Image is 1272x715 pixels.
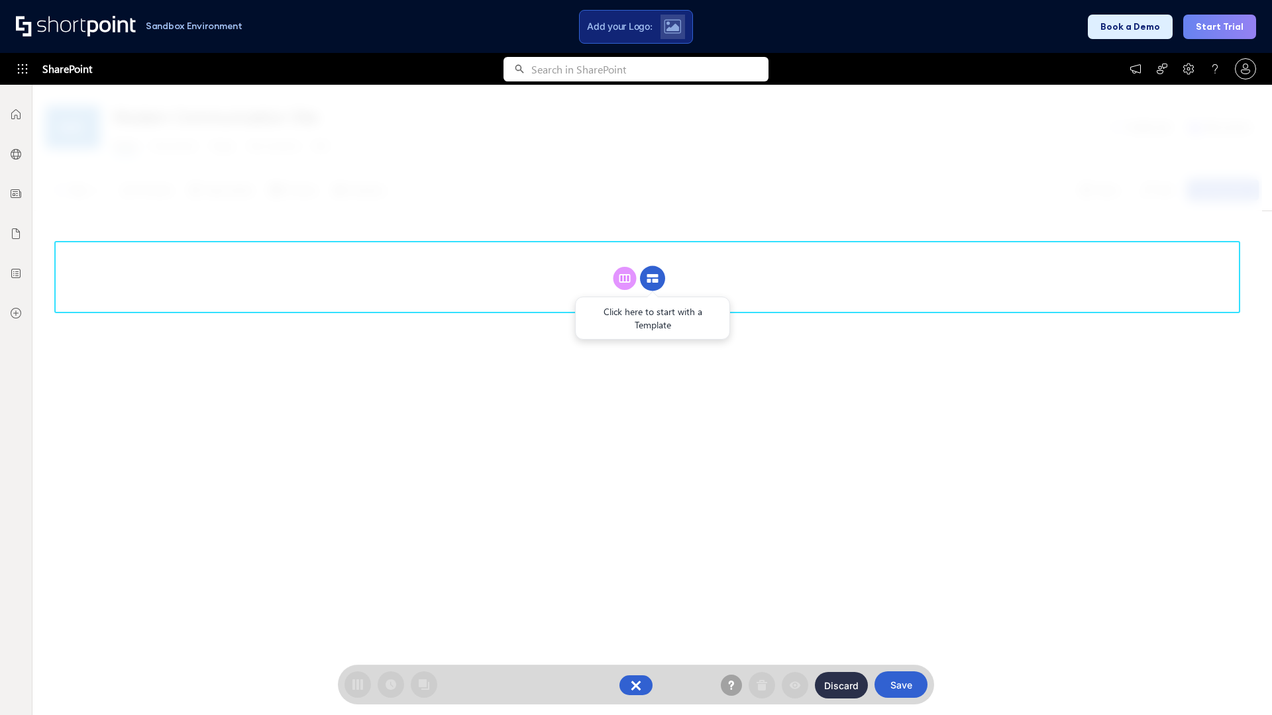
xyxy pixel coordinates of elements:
[587,21,652,32] span: Add your Logo:
[146,23,242,30] h1: Sandbox Environment
[1206,651,1272,715] iframe: Chat Widget
[815,672,868,698] button: Discard
[1183,15,1256,39] button: Start Trial
[874,671,927,698] button: Save
[1088,15,1173,39] button: Book a Demo
[42,53,92,85] span: SharePoint
[531,57,768,81] input: Search in SharePoint
[664,19,681,34] img: Upload logo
